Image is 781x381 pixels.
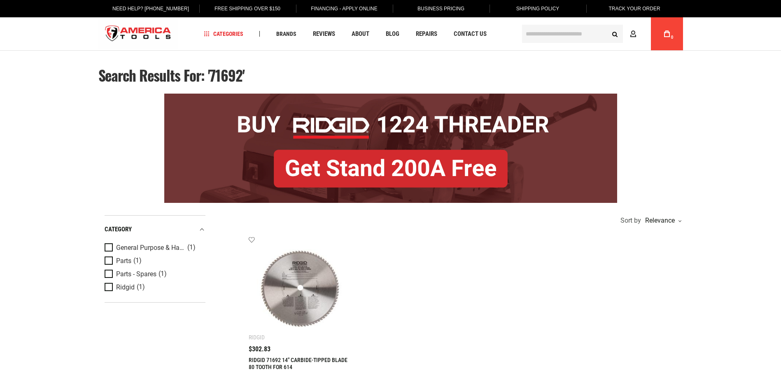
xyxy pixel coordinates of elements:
div: Ridgid [249,334,265,341]
a: BOGO: Buy RIDGID® 1224 Threader, Get Stand 200A Free! [164,94,617,100]
a: Parts (1) [105,256,203,266]
a: RIDGID 71692 14" CARBIDE-TIPPED BLADE 80 TOOTH FOR 614 [249,357,347,370]
span: Parts - Spares [116,270,156,278]
a: Contact Us [450,28,490,40]
span: (1) [137,284,145,291]
a: Categories [200,28,247,40]
span: (1) [133,257,142,264]
div: Product Filters [105,215,205,303]
a: Parts - Spares (1) [105,270,203,279]
a: Ridgid (1) [105,283,203,292]
img: BOGO: Buy RIDGID® 1224 Threader, Get Stand 200A Free! [164,94,617,203]
div: category [105,224,205,235]
span: Shipping Policy [516,6,560,12]
span: About [352,31,369,37]
a: Brands [273,28,300,40]
span: 0 [671,35,674,40]
span: (1) [187,244,196,251]
a: About [348,28,373,40]
a: Repairs [412,28,441,40]
span: Brands [276,31,296,37]
a: Reviews [309,28,339,40]
span: Parts [116,257,131,265]
button: Search [607,26,623,42]
span: General Purpose & Hand Tools [116,244,185,252]
span: Repairs [416,31,437,37]
span: Blog [386,31,399,37]
img: America Tools [98,19,178,49]
span: Reviews [313,31,335,37]
div: Relevance [643,217,681,224]
span: Sort by [620,217,641,224]
span: $302.83 [249,346,270,353]
span: Search results for: '71692' [98,64,245,86]
a: store logo [98,19,178,49]
img: RIDGID 71692 14 [257,245,345,332]
span: (1) [159,270,167,278]
a: 0 [659,17,675,50]
a: General Purpose & Hand Tools (1) [105,243,203,252]
span: Ridgid [116,284,135,291]
a: Blog [382,28,403,40]
span: Contact Us [454,31,487,37]
span: Categories [204,31,243,37]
